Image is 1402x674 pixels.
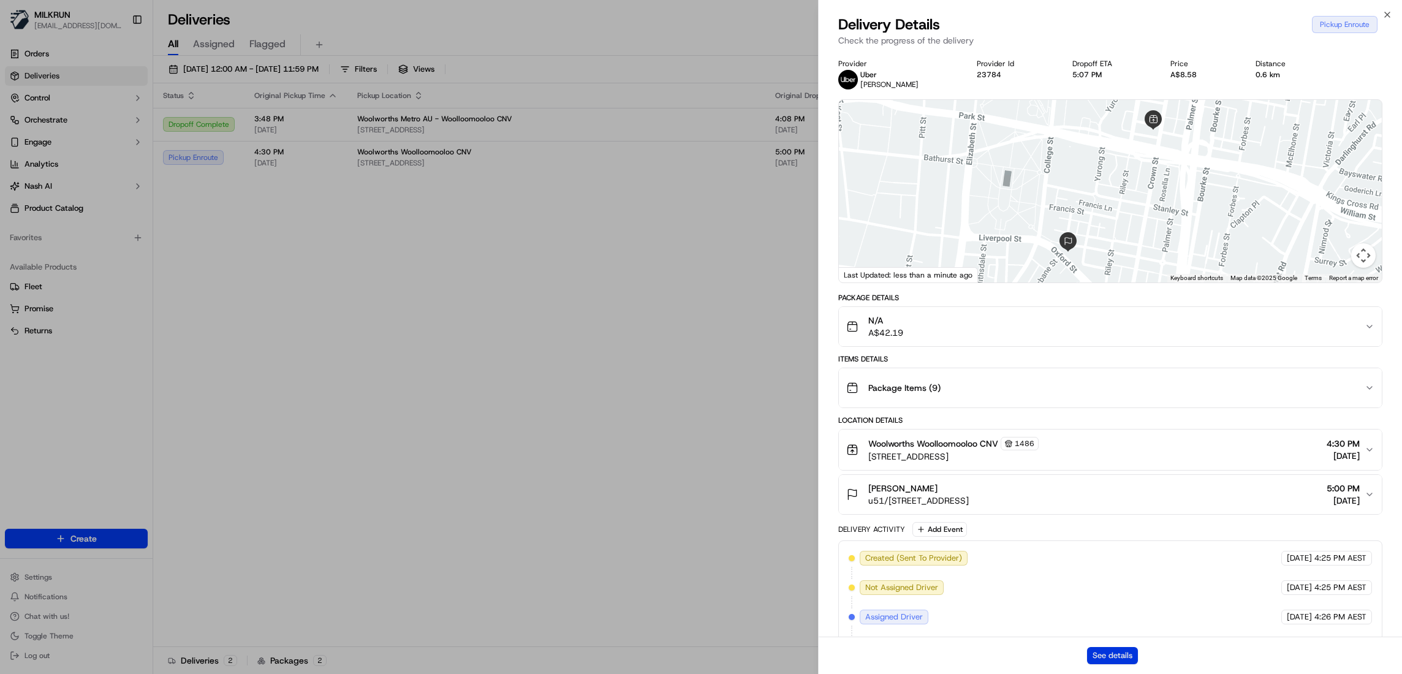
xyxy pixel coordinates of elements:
[839,267,978,282] div: Last Updated: less than a minute ago
[868,327,903,339] span: A$42.19
[868,382,941,394] span: Package Items ( 9 )
[912,522,967,537] button: Add Event
[1327,450,1360,462] span: [DATE]
[1256,70,1324,80] div: 0.6 km
[839,475,1382,514] button: [PERSON_NAME]u51/[STREET_ADDRESS]5:00 PM[DATE]
[1305,275,1322,281] a: Terms (opens in new tab)
[868,314,903,327] span: N/A
[977,70,1001,80] button: 23784
[865,553,962,564] span: Created (Sent To Provider)
[842,267,882,282] img: Google
[860,80,919,89] span: [PERSON_NAME]
[1170,274,1223,282] button: Keyboard shortcuts
[1170,59,1235,69] div: Price
[1287,582,1312,593] span: [DATE]
[838,293,1382,303] div: Package Details
[842,267,882,282] a: Open this area in Google Maps (opens a new window)
[1329,275,1378,281] a: Report a map error
[868,437,998,450] span: Woolworths Woolloomooloo CNV
[838,15,940,34] span: Delivery Details
[1015,439,1034,449] span: 1486
[1314,612,1366,623] span: 4:26 PM AEST
[1072,70,1151,80] div: 5:07 PM
[977,59,1053,69] div: Provider Id
[868,482,938,494] span: [PERSON_NAME]
[838,34,1382,47] p: Check the progress of the delivery
[1170,70,1235,80] div: A$8.58
[1287,612,1312,623] span: [DATE]
[1287,553,1312,564] span: [DATE]
[838,59,957,69] div: Provider
[838,354,1382,364] div: Items Details
[1327,494,1360,507] span: [DATE]
[839,307,1382,346] button: N/AA$42.19
[868,450,1039,463] span: [STREET_ADDRESS]
[1314,582,1366,593] span: 4:25 PM AEST
[1327,437,1360,450] span: 4:30 PM
[1087,647,1138,664] button: See details
[865,612,923,623] span: Assigned Driver
[1314,553,1366,564] span: 4:25 PM AEST
[839,430,1382,470] button: Woolworths Woolloomooloo CNV1486[STREET_ADDRESS]4:30 PM[DATE]
[1351,243,1376,268] button: Map camera controls
[1072,59,1151,69] div: Dropoff ETA
[838,524,905,534] div: Delivery Activity
[838,70,858,89] img: uber-new-logo.jpeg
[868,494,969,507] span: u51/[STREET_ADDRESS]
[1256,59,1324,69] div: Distance
[860,70,919,80] p: Uber
[1327,482,1360,494] span: 5:00 PM
[865,582,938,593] span: Not Assigned Driver
[1230,275,1297,281] span: Map data ©2025 Google
[838,415,1382,425] div: Location Details
[839,368,1382,407] button: Package Items (9)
